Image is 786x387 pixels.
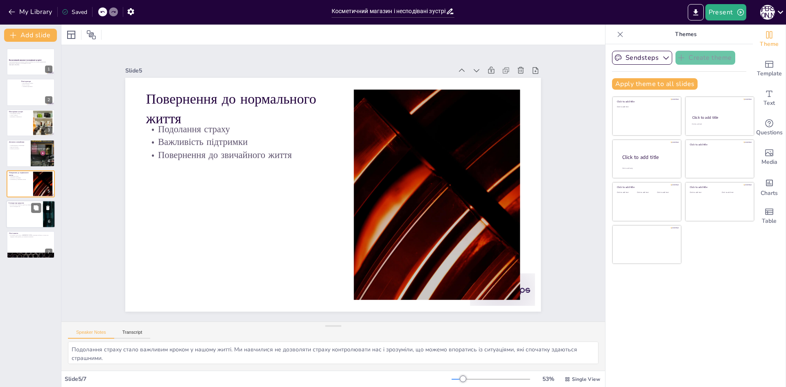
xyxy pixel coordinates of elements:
p: На початку літа я була у [GEOGRAPHIC_DATA] з шкільним табором, а в кінці літа відвідала табір диз... [9,235,52,238]
span: Charts [761,189,778,198]
div: Click to add text [722,192,748,194]
div: Click to add title [692,115,747,120]
div: Add images, graphics, shapes or video [753,143,786,172]
div: Ю [PERSON_NAME] [760,5,775,20]
div: Click to add text [617,106,675,108]
button: Ю [PERSON_NAME] [760,4,775,20]
p: Несподівана ситуація [9,113,31,114]
div: 3 [45,127,52,134]
div: Add charts and graphs [753,172,786,201]
textarea: Подолання страху стало важливим кроком у нашому житті. Ми навчилися не дозволяти страху контролюв... [68,342,599,364]
div: Click to add title [617,186,675,189]
button: My Library [6,5,56,18]
p: Повернення до нормального життя [9,172,31,176]
div: 5 [7,170,55,197]
div: Click to add text [692,123,746,125]
span: Theme [760,40,779,49]
p: Допомога незнайомки [9,141,28,143]
p: Generated with [URL] [9,64,52,66]
button: Create theme [675,51,735,65]
div: 7 [45,249,52,256]
button: Transcript [114,330,151,339]
div: Click to add text [690,192,716,194]
p: Цінність допомоги [9,148,28,149]
span: Text [763,99,775,108]
p: Доброзичливість незнайомців [9,145,28,147]
p: Важливість підтримки [146,136,333,149]
div: 1 [7,48,55,75]
div: 4 [45,157,52,165]
div: Click to add title [690,186,748,189]
span: Table [762,217,777,226]
div: 2 [45,96,52,104]
button: Add slide [4,29,57,42]
div: Layout [65,28,78,41]
div: Click to add body [622,167,674,169]
div: 5 [45,188,52,195]
div: Change the overall theme [753,25,786,54]
div: Click to add title [690,143,748,146]
div: Slide 5 [125,67,452,75]
p: Літні пригоди [21,80,52,83]
button: Present [705,4,746,20]
div: Add ready made slides [753,54,786,84]
div: Click to add text [617,192,635,194]
p: Подолання страху [9,175,31,177]
div: Saved [62,8,87,16]
p: Повернення до звичайного життя [146,149,333,162]
div: 6 [6,200,55,228]
div: 3 [7,109,55,136]
div: 53 % [538,375,558,383]
div: 1 [45,66,52,73]
p: Активний відпочинок [21,85,52,87]
p: Літні пригоди в таборі [21,82,52,84]
button: Sendsteps [612,51,672,65]
span: Questions [756,128,783,137]
strong: Косметичний магазин і несподівані зустрічі [9,59,41,61]
p: Веселі спогади [21,84,52,86]
button: Speaker Notes [68,330,114,339]
p: Подолання страху [146,122,333,136]
button: Apply theme to all slides [612,78,698,90]
p: Спогади про дідусеве [9,202,41,204]
div: Click to add text [657,192,675,194]
p: Страх і тривога [9,114,31,116]
button: Delete Slide [43,203,53,213]
div: 6 [45,218,53,225]
button: Duplicate Slide [31,203,41,213]
p: Важливість обережності [9,116,31,118]
div: Click to add title [617,100,675,103]
p: У цій презентації ми розглянемо незабутні моменти літа, зокрема відвідування косметичного магазин... [9,61,52,64]
div: Click to add title [622,154,675,161]
div: Add a table [753,201,786,231]
span: Media [761,158,777,167]
p: Літні заняття [9,233,52,235]
button: Export to PowerPoint [688,4,704,20]
span: Position [86,30,96,40]
p: Повернення до нормального життя [146,90,333,129]
div: 4 [7,140,55,167]
input: Insert title [332,5,446,17]
p: Несподівана зустріч [9,111,31,113]
div: 2 [7,79,55,106]
p: Повернення до звичайного життя [9,179,31,180]
div: Get real-time input from your audience [753,113,786,143]
span: Single View [572,376,600,382]
p: Themes [627,25,745,44]
div: Slide 5 / 7 [65,375,452,383]
div: Add text boxes [753,84,786,113]
p: Важливість підтримки [9,177,31,179]
p: Ми також часто їздили до дідуся, де завжди було цікаво і весело проводити час. [9,204,41,207]
div: 7 [7,231,55,258]
div: Click to add text [637,192,655,194]
span: Template [757,69,782,78]
p: Відчуття безпеки [9,147,28,148]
